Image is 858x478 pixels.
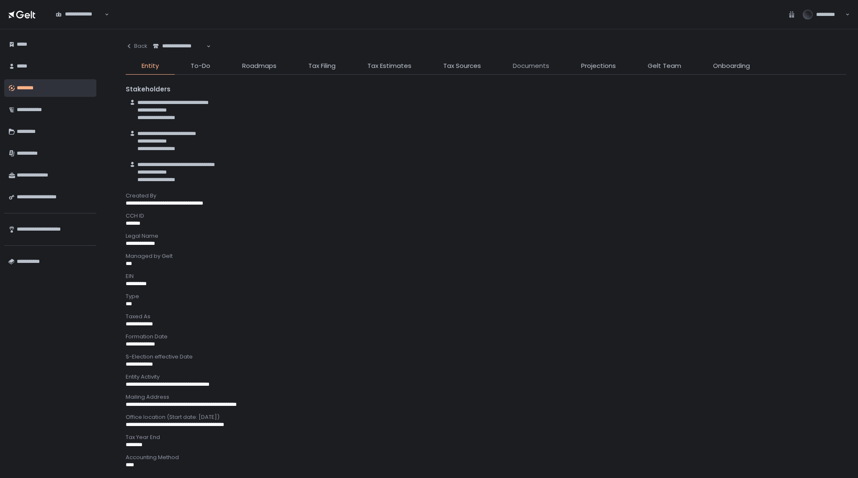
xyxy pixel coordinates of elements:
[126,313,846,320] div: Taxed As
[126,353,846,361] div: S-Election effective Date
[443,61,481,71] span: Tax Sources
[56,18,104,26] input: Search for option
[126,273,846,280] div: EIN
[126,85,846,94] div: Stakeholders
[308,61,336,71] span: Tax Filing
[126,333,846,340] div: Formation Date
[191,61,210,71] span: To-Do
[50,6,109,23] div: Search for option
[126,454,846,461] div: Accounting Method
[142,61,159,71] span: Entity
[126,293,846,300] div: Type
[713,61,750,71] span: Onboarding
[242,61,277,71] span: Roadmaps
[648,61,681,71] span: Gelt Team
[126,434,846,441] div: Tax Year End
[126,393,846,401] div: Mailing Address
[126,232,846,240] div: Legal Name
[367,61,411,71] span: Tax Estimates
[126,373,846,381] div: Entity Activity
[126,252,846,260] div: Managed by Gelt
[126,42,147,50] div: Back
[126,413,846,421] div: Office location (Start date: [DATE])
[126,38,147,55] button: Back
[147,38,211,55] div: Search for option
[513,61,549,71] span: Documents
[126,192,846,200] div: Created By
[126,212,846,220] div: CCH ID
[581,61,616,71] span: Projections
[153,50,206,58] input: Search for option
